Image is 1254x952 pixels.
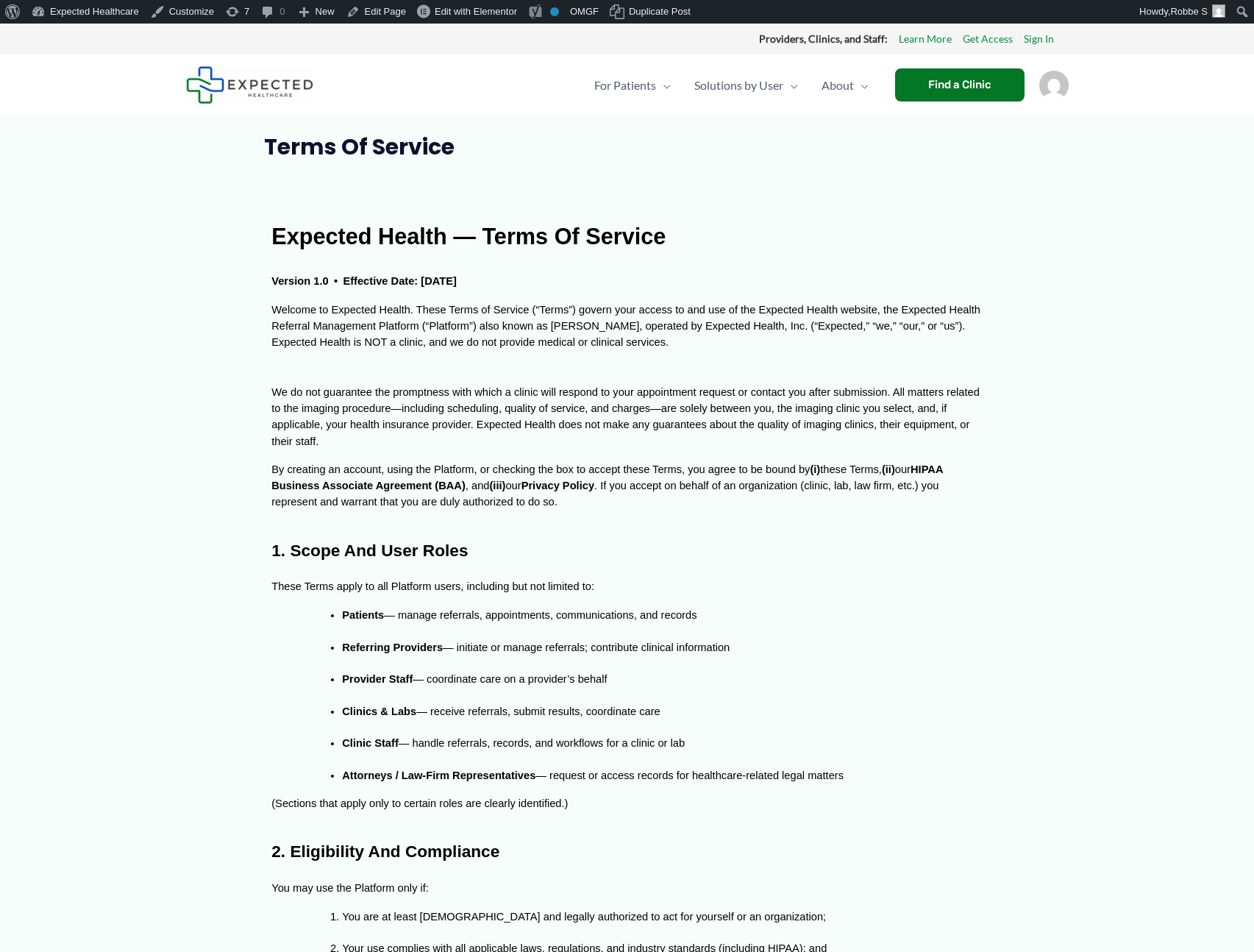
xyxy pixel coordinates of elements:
[505,480,521,491] span: our
[1024,29,1054,49] a: Sign In
[583,60,880,111] nav: Primary Site Navigation
[963,29,1013,49] a: Get Access
[416,706,660,717] span: — receive referrals, submit results, coordinate care
[271,580,594,592] span: These Terms apply to all Platform users, including but not limited to:
[342,911,826,923] span: You are at least [DEMOGRAPHIC_DATA] and legally authorized to act for yourself or an organization;
[694,60,783,111] span: Solutions by User
[186,66,313,104] img: Expected Healthcare Logo - side, dark font, small
[271,224,666,249] span: Expected Health — Terms of Service
[443,642,730,653] span: — initiate or manage referrals; contribute clinical information
[683,60,810,111] a: Solutions by UserMenu Toggle
[899,29,952,49] a: Learn More
[810,463,820,475] span: (i)
[854,60,869,111] span: Menu Toggle
[342,770,535,781] span: Attorneys / Law-Firm Representatives
[271,463,810,475] span: By creating an account, using the Platform, or checking the box to accept these Terms, you agree ...
[413,673,607,685] span: — coordinate care on a provider’s behalf
[271,386,983,447] span: We do not guarantee the promptness with which a clinic will respond to your appointment request o...
[583,60,683,111] a: For PatientsMenu Toggle
[822,60,854,111] span: About
[342,642,443,653] span: Referring Providers
[466,480,490,491] span: , and
[399,737,685,749] span: — handle referrals, records, and workflows for a clinic or lab
[535,770,844,781] span: — request or access records for healthcare-related legal matters
[895,68,1025,102] a: Find a Clinic
[489,480,505,491] span: (iii)
[264,134,990,160] h1: Terms of Service
[342,706,416,717] span: Clinics & Labs
[820,463,882,475] span: these Terms,
[271,304,983,348] span: Welcome to Expected Health. These Terms of Service (“Terms”) govern your access to and use of the...
[895,463,911,475] span: our
[342,737,399,749] span: Clinic Staff
[271,541,468,560] span: 1. Scope and User Roles
[384,609,697,621] span: — manage referrals, appointments, communications, and records
[271,882,429,894] span: You may use the Platform only if:
[550,7,559,16] div: No index
[342,673,413,685] span: Provider Staff
[1039,77,1069,90] a: Account icon link
[271,798,568,809] span: (Sections that apply only to certain roles are clearly identified.)
[810,60,880,111] a: AboutMenu Toggle
[435,6,517,17] span: Edit with Elementor
[271,480,941,508] span: . If you accept on behalf of an organization (clinic, lab, law firm, etc.) you represent and warr...
[1170,6,1208,17] span: Robbe S
[594,60,656,111] span: For Patients
[656,60,671,111] span: Menu Toggle
[271,842,499,861] span: 2. Eligibility and Compliance
[342,609,384,621] span: Patients
[271,275,457,287] span: Version 1.0 • Effective Date: [DATE]
[521,480,594,491] span: Privacy Policy
[759,32,888,45] strong: Providers, Clinics, and Staff:
[783,60,798,111] span: Menu Toggle
[882,463,895,475] span: (ii)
